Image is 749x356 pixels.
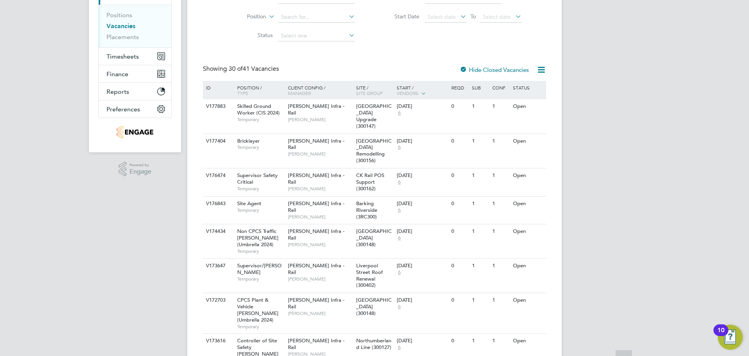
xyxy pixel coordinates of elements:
[356,228,392,248] span: [GEOGRAPHIC_DATA] (300148)
[119,162,152,177] a: Powered byEngage
[449,259,470,273] div: 0
[490,99,511,114] div: 1
[204,168,231,183] div: V176474
[237,172,278,185] span: Supervisor Safety Critical
[470,168,490,183] div: 1
[237,207,284,213] span: Temporary
[511,168,545,183] div: Open
[117,126,153,138] img: tribuildsolutions-logo-retina.png
[288,337,344,351] span: [PERSON_NAME] Infra - Rail
[98,126,172,138] a: Go to home page
[237,138,260,144] span: Bricklayer
[449,168,470,183] div: 0
[470,259,490,273] div: 1
[237,103,280,116] span: Skilled Ground Worker (CIS 2024)
[237,90,248,96] span: Type
[106,33,139,41] a: Placements
[288,103,344,116] span: [PERSON_NAME] Infra - Rail
[397,344,402,351] span: 6
[470,81,490,94] div: Sub
[374,13,419,20] label: Start Date
[130,168,151,175] span: Engage
[288,151,352,157] span: [PERSON_NAME]
[106,53,139,60] span: Timesheets
[288,242,352,248] span: [PERSON_NAME]
[288,186,352,192] span: [PERSON_NAME]
[397,172,447,179] div: [DATE]
[288,116,352,123] span: [PERSON_NAME]
[356,262,383,289] span: Liverpool Street Roof Renewal (300402)
[490,334,511,348] div: 1
[397,200,447,207] div: [DATE]
[356,103,392,129] span: [GEOGRAPHIC_DATA] Upgrade (300147)
[99,48,171,65] button: Timesheets
[237,262,282,275] span: Supervisor/[PERSON_NAME]
[397,103,447,110] div: [DATE]
[354,81,395,100] div: Site /
[221,13,266,21] label: Position
[490,168,511,183] div: 1
[356,200,377,220] span: Barking Riverside (3RC300)
[397,269,402,276] span: 6
[204,197,231,211] div: V176843
[490,81,511,94] div: Conf
[288,90,311,96] span: Manager
[288,172,344,185] span: [PERSON_NAME] Infra - Rail
[237,116,284,123] span: Temporary
[356,297,392,317] span: [GEOGRAPHIC_DATA] (300148)
[397,144,402,151] span: 6
[278,12,355,23] input: Search for...
[718,325,743,350] button: Open Resource Center, 10 new notifications
[106,11,132,19] a: Positions
[288,200,344,213] span: [PERSON_NAME] Infra - Rail
[356,138,392,164] span: [GEOGRAPHIC_DATA] Remodelling (300156)
[397,179,402,186] span: 6
[204,81,231,94] div: ID
[449,81,470,94] div: Reqd
[511,293,545,308] div: Open
[470,134,490,148] div: 1
[449,99,470,114] div: 0
[397,263,447,269] div: [DATE]
[449,224,470,239] div: 0
[490,259,511,273] div: 1
[511,259,545,273] div: Open
[204,334,231,348] div: V173616
[237,228,279,248] span: Non CPCS Traffic [PERSON_NAME] (Umbrella 2024)
[204,134,231,148] div: V177404
[483,13,511,20] span: Select date
[288,214,352,220] span: [PERSON_NAME]
[204,293,231,308] div: V172703
[130,162,151,168] span: Powered by
[449,293,470,308] div: 0
[288,276,352,282] span: [PERSON_NAME]
[449,197,470,211] div: 0
[288,297,344,310] span: [PERSON_NAME] Infra - Rail
[460,66,529,73] label: Hide Closed Vacancies
[511,224,545,239] div: Open
[204,259,231,273] div: V173647
[288,310,352,317] span: [PERSON_NAME]
[356,337,391,351] span: Northumberland Line (300127)
[288,138,344,151] span: [PERSON_NAME] Infra - Rail
[356,90,383,96] span: Site Group
[490,197,511,211] div: 1
[449,334,470,348] div: 0
[237,200,261,207] span: Site Agent
[470,197,490,211] div: 1
[288,262,344,275] span: [PERSON_NAME] Infra - Rail
[237,324,284,330] span: Temporary
[237,248,284,254] span: Temporary
[397,228,447,235] div: [DATE]
[106,88,129,95] span: Reports
[397,297,447,304] div: [DATE]
[99,65,171,82] button: Finance
[511,81,545,94] div: Status
[490,134,511,148] div: 1
[204,224,231,239] div: V174434
[397,235,402,242] span: 6
[237,276,284,282] span: Temporary
[106,106,140,113] span: Preferences
[99,5,171,47] div: Jobs
[99,83,171,100] button: Reports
